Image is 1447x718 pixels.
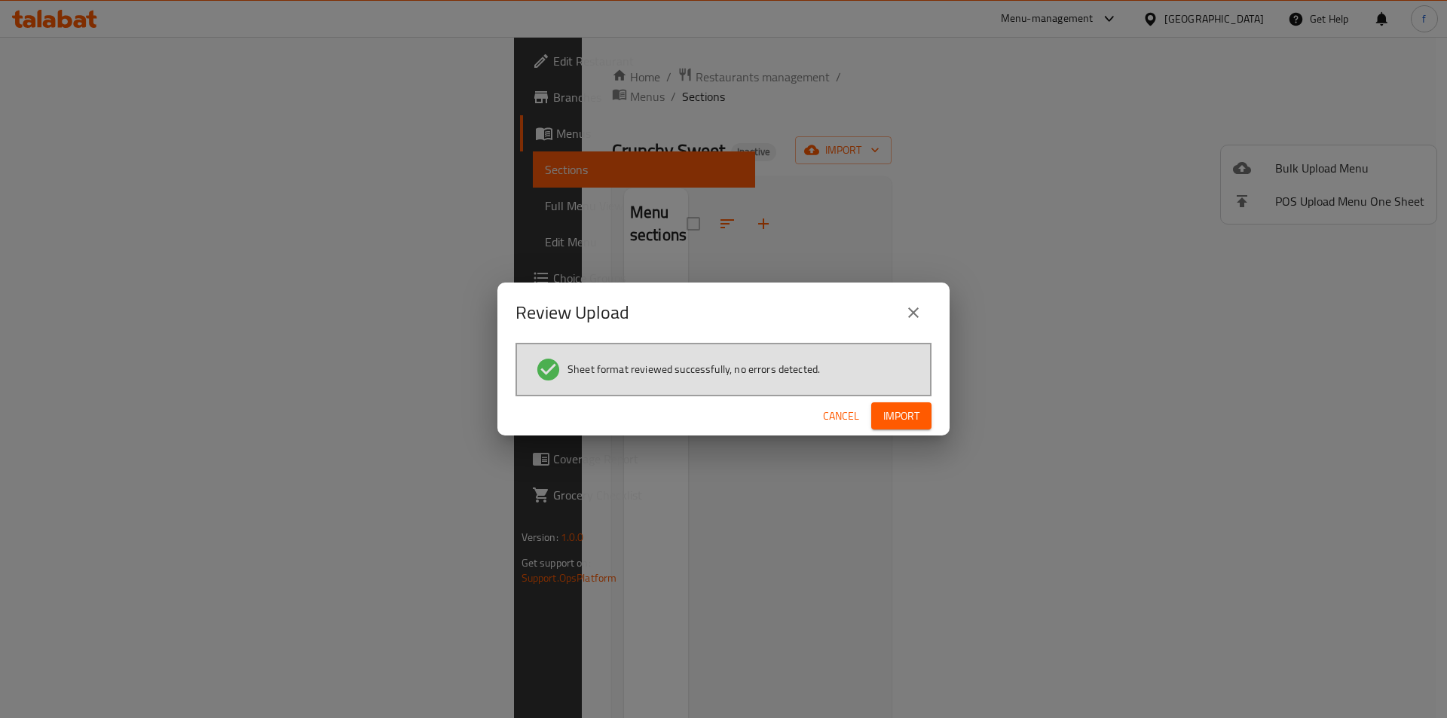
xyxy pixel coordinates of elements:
[817,402,865,430] button: Cancel
[515,301,629,325] h2: Review Upload
[871,402,932,430] button: Import
[883,407,919,426] span: Import
[823,407,859,426] span: Cancel
[895,295,932,331] button: close
[567,362,820,377] span: Sheet format reviewed successfully, no errors detected.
